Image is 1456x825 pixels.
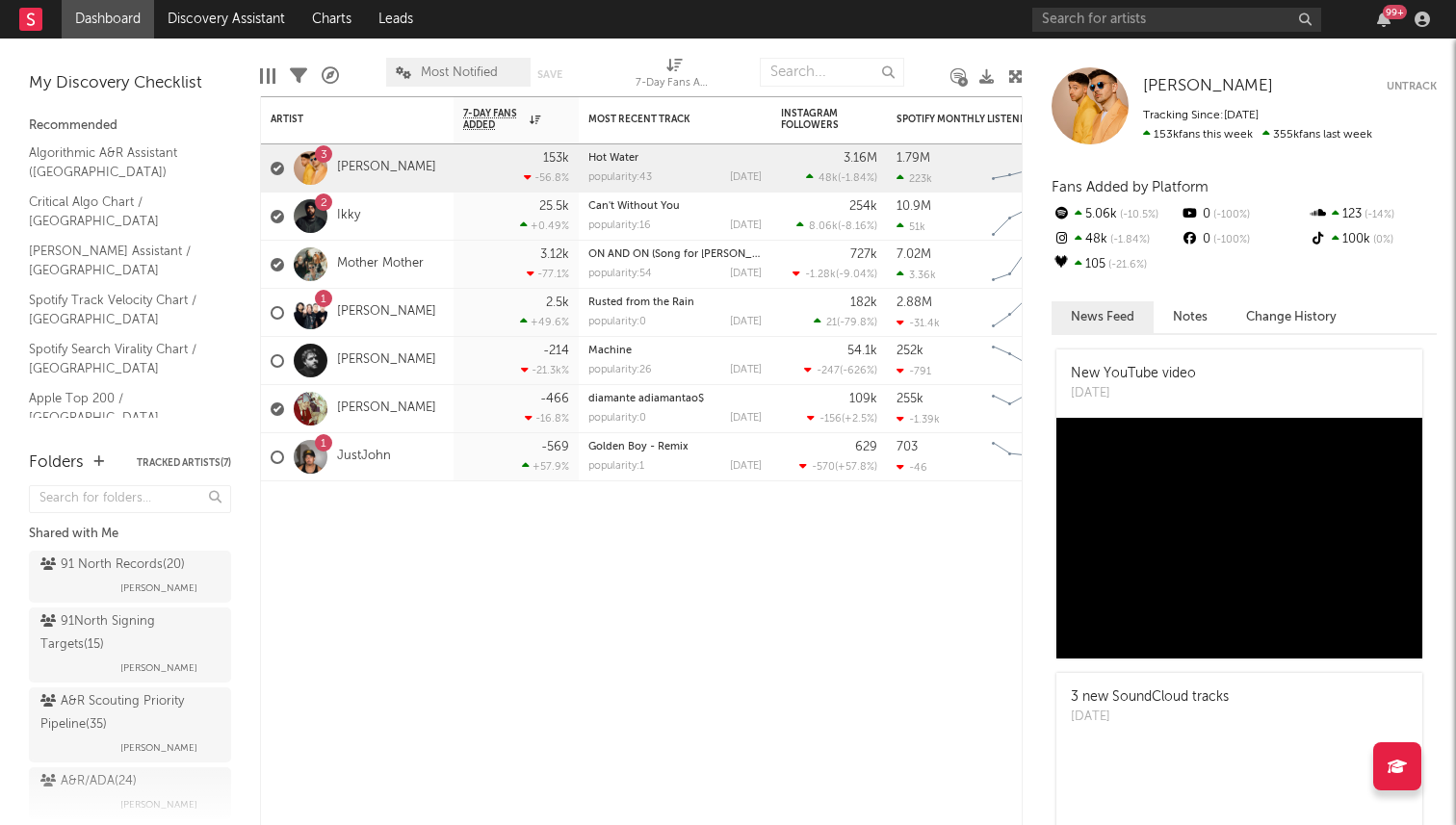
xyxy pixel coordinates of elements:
[897,269,936,281] div: 3.36k
[796,219,877,232] div: ( )
[983,385,1070,433] svg: Chart title
[814,316,877,328] div: ( )
[1117,210,1158,220] span: -10.5 %
[1052,252,1180,277] div: 105
[588,346,762,356] div: Machine
[804,364,877,376] div: ( )
[588,394,704,404] a: diamante adiamantao$
[588,114,733,125] div: Most Recent Track
[807,412,877,425] div: ( )
[1105,260,1147,271] span: -21.6 %
[1309,227,1437,252] div: 100k
[742,110,762,129] button: Filter by Most Recent Track
[463,108,525,131] span: 7-Day Fans Added
[29,523,231,546] div: Shared with Me
[843,366,874,376] span: -626 %
[1383,5,1407,19] div: 99 +
[1143,77,1273,96] a: [PERSON_NAME]
[588,461,644,472] div: popularity: 1
[730,461,762,472] div: [DATE]
[29,687,231,762] a: A&R Scouting Priority Pipeline(35)[PERSON_NAME]
[524,171,569,184] div: -56.8 %
[29,607,231,683] a: 91North Signing Targets(15)[PERSON_NAME]
[588,297,762,308] div: Rusted from the Rain
[337,400,436,417] a: [PERSON_NAME]
[799,460,877,473] div: ( )
[1143,110,1259,121] span: Tracking Since: [DATE]
[1107,235,1150,245] span: -1.84 %
[897,393,923,405] div: 255k
[897,172,932,185] div: 223k
[897,248,931,261] div: 7.02M
[120,577,197,600] span: [PERSON_NAME]
[983,144,1070,193] svg: Chart title
[29,115,231,138] div: Recommended
[290,48,307,104] div: Filters
[1210,210,1250,220] span: -100 %
[817,366,840,376] span: -247
[730,220,762,231] div: [DATE]
[636,72,713,95] div: 7-Day Fans Added (7-Day Fans Added)
[897,114,1041,125] div: Spotify Monthly Listeners
[1071,364,1196,384] div: New YouTube video
[520,219,569,232] div: +0.49 %
[983,193,1070,241] svg: Chart title
[543,152,569,165] div: 153k
[1210,235,1250,245] span: -100 %
[588,220,651,231] div: popularity: 16
[849,393,877,405] div: 109k
[337,256,424,272] a: Mother Mother
[1154,301,1227,333] button: Notes
[838,462,874,473] span: +57.8 %
[29,192,212,231] a: Critical Algo Chart / [GEOGRAPHIC_DATA]
[1387,77,1437,96] button: Untrack
[537,69,562,80] button: Save
[522,460,569,473] div: +57.9 %
[588,442,762,452] div: Golden Boy - Remix
[897,441,918,453] div: 703
[588,394,762,404] div: diamante adiamantao$
[1309,202,1437,227] div: 123
[40,610,215,657] div: 91North Signing Targets ( 15 )
[1071,687,1229,708] div: 3 new SoundCloud tracks
[40,554,185,577] div: 91 North Records ( 20 )
[120,736,197,760] span: [PERSON_NAME]
[839,270,874,280] span: -9.04 %
[588,442,689,452] a: Golden Boy - Remix
[588,365,652,375] div: popularity: 26
[1370,235,1393,245] span: 0 %
[897,345,923,357] div: 252k
[897,317,940,329] div: -31.4k
[546,296,569,309] div: 2.5k
[588,172,652,183] div: popularity: 43
[897,365,931,377] div: -791
[588,346,632,356] a: Machine
[588,201,680,212] a: Can't Without You
[806,171,877,184] div: ( )
[588,317,646,327] div: popularity: 0
[588,153,638,164] a: Hot Water
[1071,708,1229,727] div: [DATE]
[897,220,925,233] div: 51k
[29,241,212,280] a: [PERSON_NAME] Assistant / [GEOGRAPHIC_DATA]
[730,317,762,327] div: [DATE]
[520,316,569,328] div: +49.6 %
[841,173,874,184] span: -1.84 %
[29,142,212,182] a: Algorithmic A&R Assistant ([GEOGRAPHIC_DATA])
[29,290,212,329] a: Spotify Track Velocity Chart / [GEOGRAPHIC_DATA]
[40,690,215,736] div: A&R Scouting Priority Pipeline ( 35 )
[550,110,569,129] button: Filter by 7-Day Fans Added
[850,248,877,261] div: 727k
[337,304,436,321] a: [PERSON_NAME]
[322,48,339,104] div: A&R Pipeline
[521,364,569,376] div: -21.3k %
[1362,210,1394,220] span: -14 %
[137,458,231,468] button: Tracked Artists(7)
[730,269,762,279] div: [DATE]
[588,201,762,212] div: Can't Without You
[540,393,569,405] div: -466
[636,48,713,104] div: 7-Day Fans Added (7-Day Fans Added)
[730,413,762,424] div: [DATE]
[760,58,904,87] input: Search...
[781,108,848,131] div: Instagram Followers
